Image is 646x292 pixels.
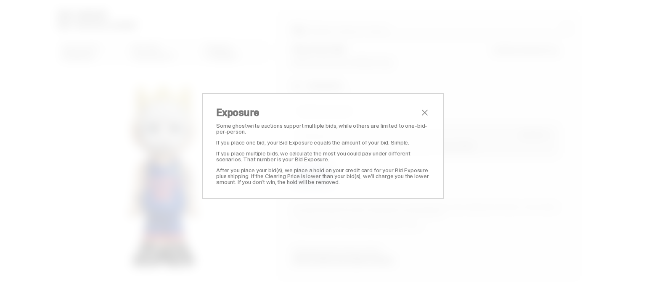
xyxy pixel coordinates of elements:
[216,150,430,162] p: If you place multiple bids, we calculate the most you could pay under different scenarios. That n...
[216,123,430,134] p: Some ghostwrite auctions support multiple bids, while others are limited to one-bid-per-person.
[216,139,430,145] p: If you place one bid, your Bid Exposure equals the amount of your bid. Simple.
[216,108,420,118] h2: Exposure
[216,167,430,185] p: After you place your bid(s), we place a hold on your credit card for your Bid Exposure plus shipp...
[420,108,430,118] button: close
